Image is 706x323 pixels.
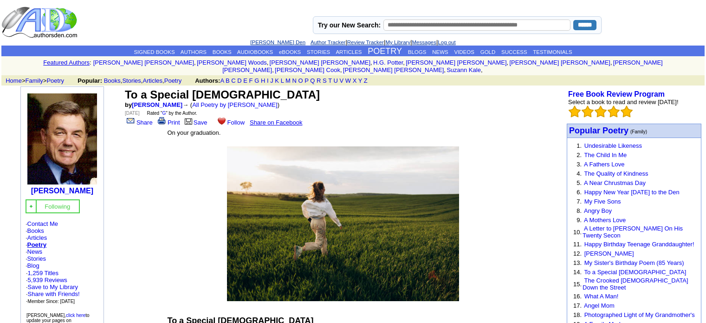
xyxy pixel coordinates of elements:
font: i [483,68,484,73]
a: SUCCESS [501,49,527,55]
font: 18. [573,311,582,318]
font: 12. [573,250,582,257]
a: The Child In Me [584,152,627,158]
font: · · · [26,283,80,304]
font: → ( ) [182,101,279,108]
a: W [345,77,351,84]
font: i [196,60,197,66]
a: GOLD [480,49,496,55]
a: My Library [385,40,410,45]
a: N [292,77,296,84]
a: Save to My Library [28,283,78,290]
b: [PERSON_NAME] [31,187,93,195]
a: STORIES [307,49,330,55]
a: Poetry [164,77,182,84]
a: Home [6,77,22,84]
font: by [125,101,182,108]
a: Log out [438,40,455,45]
a: Author Tracker [311,40,345,45]
a: Poetry [46,77,64,84]
font: 9. [576,217,582,224]
font: i [405,60,406,66]
font: 6. [576,189,582,196]
a: Share on Facebook [250,119,302,126]
font: , , , [78,77,376,84]
a: Poetry [27,241,46,248]
a: [PERSON_NAME] Den [250,40,305,45]
a: Save [183,119,207,126]
a: [PERSON_NAME] [PERSON_NAME] [93,59,194,66]
img: bigemptystars.png [595,105,607,118]
font: | | | | [250,39,455,46]
a: The Quality of Kindness [584,170,648,177]
font: · · · · · · · [26,220,99,305]
a: Books [104,77,121,84]
a: E [243,77,247,84]
a: T [328,77,332,84]
a: V [339,77,343,84]
font: 7. [576,198,582,205]
font: i [268,60,269,66]
a: F [249,77,253,84]
a: Angel Mom [584,302,615,309]
a: Stories [122,77,141,84]
a: Family [26,77,43,84]
a: Featured Authors [43,59,90,66]
a: L [281,77,284,84]
a: TESTIMONIALS [533,49,572,55]
a: [PERSON_NAME] [PERSON_NAME] [343,66,444,73]
a: Z [364,77,368,84]
font: 14. [573,269,582,276]
a: U [333,77,337,84]
img: bigemptystars.png [582,105,594,118]
font: , , , , , , , , , , [93,59,663,73]
a: Articles [27,234,47,241]
a: All Poetry by [PERSON_NAME] [192,101,278,108]
a: BOOKS [213,49,232,55]
a: Happy New Year [DATE] to the Den [584,189,680,196]
font: 17. [573,302,582,309]
a: [PERSON_NAME] Cook [275,66,340,73]
a: Y [358,77,362,84]
a: Messages [412,40,436,45]
a: A Near Chrustmas Day [584,179,646,186]
a: S [323,77,327,84]
a: Following [45,202,70,210]
a: I [267,77,269,84]
a: Angry Boy [584,207,612,214]
a: Follow [216,119,245,126]
font: i [446,68,447,73]
img: share_page.gif [127,117,135,125]
a: My Five Sons [584,198,621,205]
a: D [237,77,241,84]
a: Popular Poetry [569,127,628,135]
a: SIGNED BOOKS [134,49,175,55]
img: bigemptystars.png [621,105,633,118]
a: 5,939 Reviews [28,277,67,283]
font: 3. [576,161,582,168]
font: > > [2,77,76,84]
img: bigemptystars.png [608,105,620,118]
font: 4. [576,170,582,177]
font: Following [45,203,70,210]
font: : [90,59,91,66]
a: O [298,77,303,84]
a: Share with Friends! [28,290,80,297]
a: A Fathers Love [584,161,624,168]
a: 1,259 Titles [28,270,59,277]
a: POETRY [368,46,402,56]
a: Print [156,119,180,126]
a: NEWS [432,49,448,55]
font: i [612,60,613,66]
a: Articles [142,77,162,84]
img: gc.jpg [28,204,34,209]
a: Undesirable Likeness [584,142,642,149]
font: To a Special [DEMOGRAPHIC_DATA] [125,88,320,101]
a: A Mothers Love [584,217,626,224]
font: 15. [573,281,582,288]
a: H.G. Potter [373,59,403,66]
a: AUDIOBOOKS [237,49,273,55]
img: logo_ad.gif [1,6,79,39]
label: Try our New Search: [318,21,381,29]
a: BLOGS [408,49,427,55]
